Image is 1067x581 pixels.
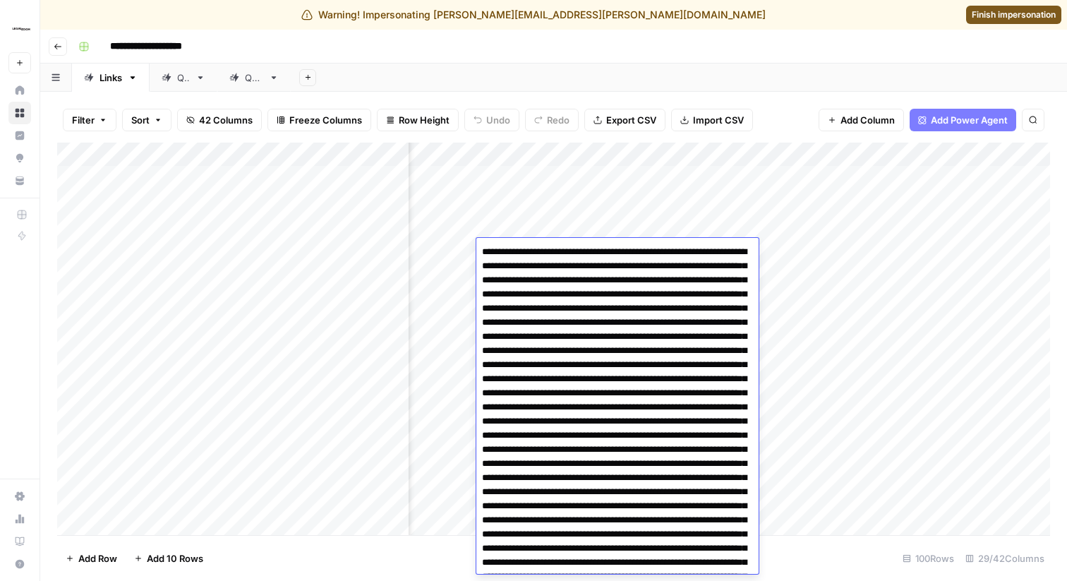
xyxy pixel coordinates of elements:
span: Freeze Columns [289,113,362,127]
a: Browse [8,102,31,124]
span: Row Height [399,113,450,127]
img: LegalZoom Logo [8,16,34,42]
a: Finish impersonation [966,6,1061,24]
button: Undo [464,109,519,131]
a: Links [72,64,150,92]
span: Import CSV [693,113,744,127]
a: Learning Hub [8,530,31,553]
a: QA2 [217,64,291,92]
div: 100 Rows [897,547,960,570]
span: Redo [547,113,569,127]
span: Export CSV [606,113,656,127]
div: QA [177,71,190,85]
span: Add Power Agent [931,113,1008,127]
button: Row Height [377,109,459,131]
a: Home [8,79,31,102]
span: Add Column [840,113,895,127]
button: Add Column [819,109,904,131]
span: Sort [131,113,150,127]
span: Add 10 Rows [147,551,203,565]
span: Finish impersonation [972,8,1056,21]
button: Redo [525,109,579,131]
a: Opportunities [8,147,31,169]
button: Add Row [57,547,126,570]
div: Links [100,71,122,85]
button: Add Power Agent [910,109,1016,131]
span: 42 Columns [199,113,253,127]
button: Export CSV [584,109,665,131]
button: 42 Columns [177,109,262,131]
div: QA2 [245,71,263,85]
button: Workspace: LegalZoom [8,11,31,47]
div: Warning! Impersonating [PERSON_NAME][EMAIL_ADDRESS][PERSON_NAME][DOMAIN_NAME] [301,8,766,22]
span: Add Row [78,551,117,565]
a: QA [150,64,217,92]
span: Filter [72,113,95,127]
a: Usage [8,508,31,530]
button: Import CSV [671,109,753,131]
button: Add 10 Rows [126,547,212,570]
button: Sort [122,109,171,131]
a: Your Data [8,169,31,192]
div: 29/42 Columns [960,547,1050,570]
button: Freeze Columns [267,109,371,131]
button: Help + Support [8,553,31,575]
a: Insights [8,124,31,147]
button: Filter [63,109,116,131]
span: Undo [486,113,510,127]
a: Settings [8,485,31,508]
